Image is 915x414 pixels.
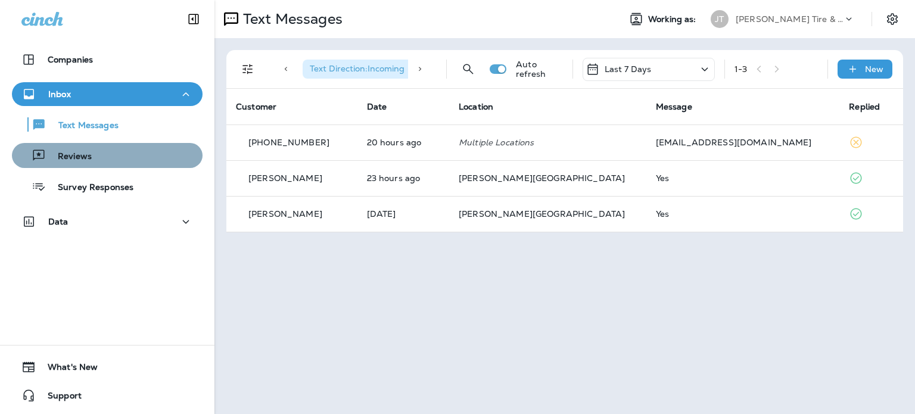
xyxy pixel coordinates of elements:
p: Inbox [48,89,71,99]
span: Support [36,391,82,405]
span: Location [459,101,493,112]
span: What's New [36,362,98,376]
button: Search Messages [456,57,480,81]
span: Message [656,101,692,112]
span: [PERSON_NAME][GEOGRAPHIC_DATA] [459,208,625,219]
span: Working as: [648,14,699,24]
span: Date [367,101,387,112]
p: [PERSON_NAME] [248,209,322,219]
p: [PERSON_NAME] Tire & Auto [736,14,843,24]
p: Sep 18, 2025 01:11 PM [367,138,440,147]
button: Survey Responses [12,174,203,199]
button: Inbox [12,82,203,106]
div: 1 - 3 [735,64,747,74]
div: jennerlanuzo1217@gmail.com [656,138,830,147]
div: JT [711,10,729,28]
p: [PERSON_NAME] [248,173,322,183]
p: New [865,64,883,74]
span: Text Direction : Incoming [310,63,404,74]
button: Text Messages [12,112,203,137]
p: Text Messages [238,10,343,28]
span: Replied [849,101,880,112]
button: Companies [12,48,203,71]
button: Support [12,384,203,407]
span: Customer [236,101,276,112]
p: Survey Responses [46,182,133,194]
p: [PHONE_NUMBER] [248,138,329,147]
div: Text Direction:Incoming [303,60,424,79]
button: What's New [12,355,203,379]
p: Sep 18, 2025 09:47 AM [367,173,440,183]
p: Sep 14, 2025 11:55 AM [367,209,440,219]
p: Multiple Locations [459,138,637,147]
div: Yes [656,173,830,183]
span: [PERSON_NAME][GEOGRAPHIC_DATA] [459,173,625,183]
button: Collapse Sidebar [177,7,210,31]
button: Data [12,210,203,234]
button: Reviews [12,143,203,168]
p: Last 7 Days [605,64,652,74]
p: Companies [48,55,93,64]
p: Data [48,217,69,226]
div: Yes [656,209,830,219]
button: Filters [236,57,260,81]
p: Reviews [46,151,92,163]
p: Auto refresh [516,60,562,79]
p: Text Messages [46,120,119,132]
button: Settings [882,8,903,30]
